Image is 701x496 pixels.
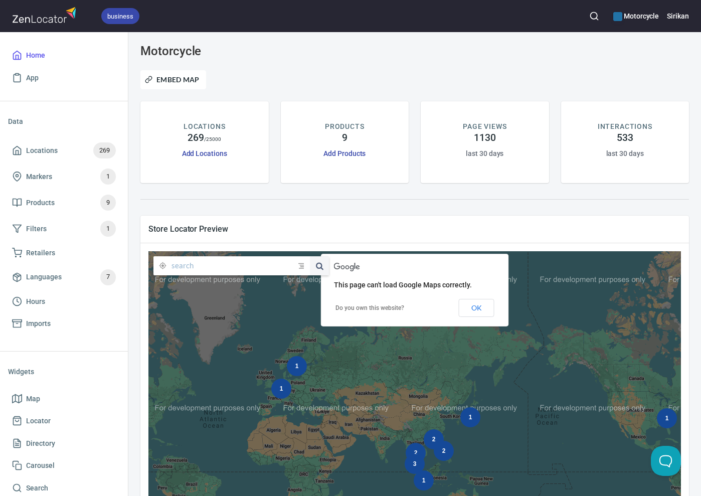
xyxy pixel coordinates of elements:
h4: 269 [188,132,204,144]
a: Retailers [8,242,120,264]
span: 9 [100,197,116,209]
div: 1 [460,407,480,427]
iframe: Help Scout Beacon - Open [651,446,681,476]
a: Products9 [8,190,120,216]
a: Carousel [8,454,120,477]
span: Imports [26,317,51,330]
p: / 25000 [204,135,222,143]
span: Embed Map [147,74,200,86]
p: PRODUCTS [325,121,365,132]
a: Add Products [323,149,366,157]
div: 1 [414,470,434,490]
a: Languages7 [8,264,120,290]
input: search [171,256,298,275]
div: 1 [657,408,677,428]
button: Embed Map [140,70,206,89]
h4: 533 [617,132,633,144]
span: 1 [100,223,116,235]
span: Map [26,393,40,405]
span: Locator [26,415,51,427]
a: Filters1 [8,216,120,242]
span: 1 [100,171,116,183]
h6: Motorcycle [613,11,659,22]
span: business [101,11,139,22]
span: This page can't load Google Maps correctly. [334,281,472,289]
button: Search [583,5,605,27]
span: Carousel [26,459,55,472]
a: Markers1 [8,163,120,190]
li: Widgets [8,360,120,384]
a: Add Locations [182,149,227,157]
span: Search [26,482,48,494]
span: Markers [26,171,52,183]
a: Map [8,388,120,410]
button: OK [459,299,494,317]
div: 2 [434,441,454,461]
span: App [26,72,39,84]
li: Data [8,109,120,133]
span: Store Locator Preview [148,224,681,234]
a: Home [8,44,120,67]
span: Hours [26,295,45,308]
a: Hours [8,290,120,313]
span: Languages [26,271,62,283]
span: Products [26,197,55,209]
h4: 1130 [474,132,496,144]
div: 2 [424,429,444,449]
span: Retailers [26,247,55,259]
span: Directory [26,437,55,450]
button: Sirikan [667,5,689,27]
div: 2 [406,443,426,463]
p: INTERACTIONS [598,121,652,132]
div: business [101,8,139,24]
button: color-2273A7 [613,12,622,21]
a: Imports [8,312,120,335]
a: App [8,67,120,89]
a: Locator [8,410,120,432]
h4: 9 [342,132,347,144]
h6: Sirikan [667,11,689,22]
a: Directory [8,432,120,455]
span: 269 [93,145,116,156]
span: 7 [100,271,116,283]
p: LOCATIONS [184,121,225,132]
h3: Motorcycle [140,44,315,58]
p: PAGE VIEWS [463,121,506,132]
div: 3 [405,454,425,474]
a: Do you own this website? [335,304,404,311]
span: Filters [26,223,47,235]
img: zenlocator [12,4,79,26]
span: Locations [26,144,58,157]
h6: last 30 days [466,148,503,159]
h6: last 30 days [606,148,644,159]
span: Home [26,49,45,62]
a: Locations269 [8,137,120,163]
div: Manage your apps [613,5,659,27]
